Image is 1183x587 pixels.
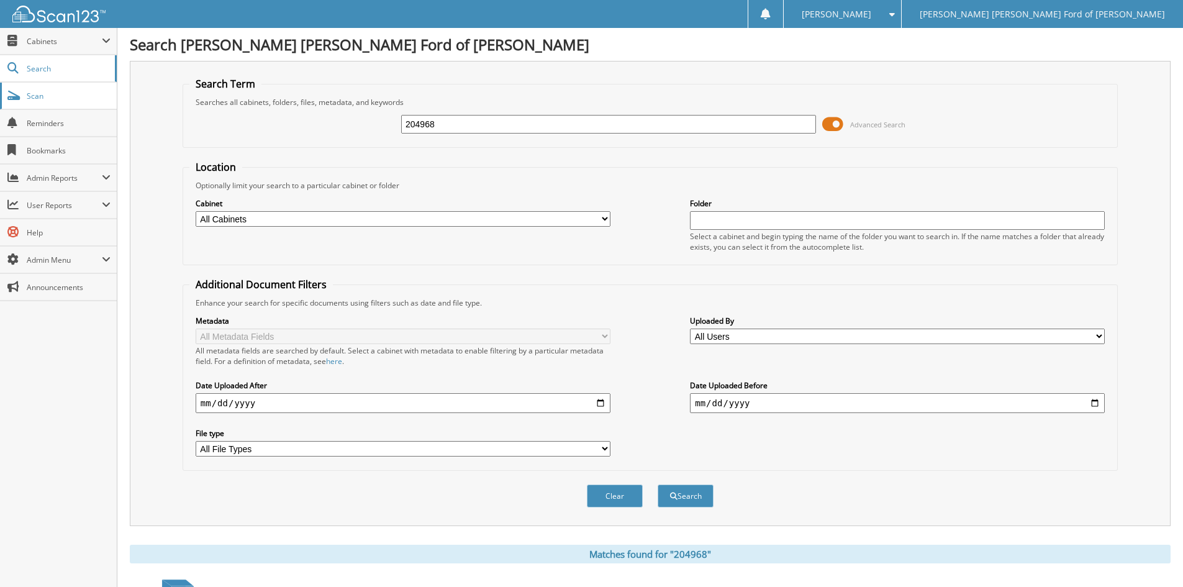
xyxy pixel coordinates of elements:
span: User Reports [27,200,102,211]
legend: Location [189,160,242,174]
input: start [196,393,610,413]
label: Folder [690,198,1105,209]
div: Select a cabinet and begin typing the name of the folder you want to search in. If the name match... [690,231,1105,252]
button: Clear [587,485,643,507]
label: Date Uploaded Before [690,380,1105,391]
img: scan123-logo-white.svg [12,6,106,22]
legend: Additional Document Filters [189,278,333,291]
legend: Search Term [189,77,261,91]
button: Search [658,485,714,507]
div: Enhance your search for specific documents using filters such as date and file type. [189,298,1111,308]
span: Cabinets [27,36,102,47]
h1: Search [PERSON_NAME] [PERSON_NAME] Ford of [PERSON_NAME] [130,34,1171,55]
label: Date Uploaded After [196,380,610,391]
label: Uploaded By [690,316,1105,326]
span: [PERSON_NAME] [802,11,871,18]
label: Metadata [196,316,610,326]
div: All metadata fields are searched by default. Select a cabinet with metadata to enable filtering b... [196,345,610,366]
div: Matches found for "204968" [130,545,1171,563]
span: Help [27,227,111,238]
div: Optionally limit your search to a particular cabinet or folder [189,180,1111,191]
span: Admin Reports [27,173,102,183]
label: Cabinet [196,198,610,209]
span: Advanced Search [850,120,905,129]
span: Reminders [27,118,111,129]
span: [PERSON_NAME] [PERSON_NAME] Ford of [PERSON_NAME] [920,11,1165,18]
label: File type [196,428,610,439]
input: end [690,393,1105,413]
span: Search [27,63,109,74]
iframe: Chat Widget [1121,527,1183,587]
span: Announcements [27,282,111,293]
div: Searches all cabinets, folders, files, metadata, and keywords [189,97,1111,107]
a: here [326,356,342,366]
span: Bookmarks [27,145,111,156]
span: Admin Menu [27,255,102,265]
span: Scan [27,91,111,101]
